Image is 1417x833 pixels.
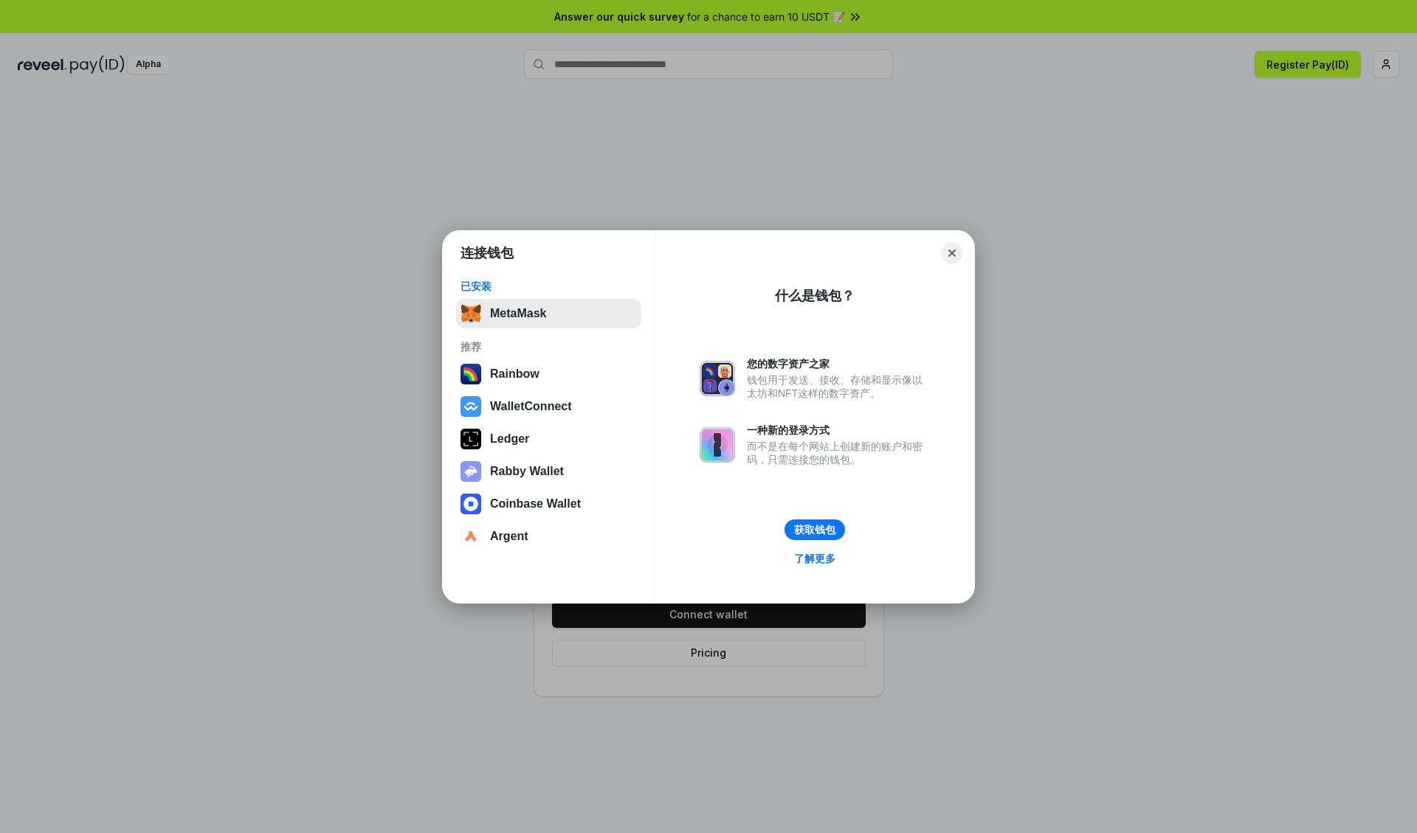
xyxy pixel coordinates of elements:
[456,299,641,328] button: MetaMask
[456,489,641,519] button: Coinbase Wallet
[490,432,529,446] div: Ledger
[747,373,930,400] div: 钱包用于发送、接收、存储和显示像以太坊和NFT这样的数字资产。
[747,440,930,466] div: 而不是在每个网站上创建新的账户和密码，只需连接您的钱包。
[747,424,930,437] div: 一种新的登录方式
[490,465,564,478] div: Rabby Wallet
[461,494,481,514] img: svg+xml,%3Csvg%20width%3D%2228%22%20height%3D%2228%22%20viewBox%3D%220%200%2028%2028%22%20fill%3D...
[794,552,835,565] div: 了解更多
[461,461,481,482] img: svg+xml,%3Csvg%20xmlns%3D%22http%3A%2F%2Fwww.w3.org%2F2000%2Fsvg%22%20fill%3D%22none%22%20viewBox...
[461,280,637,293] div: 已安装
[461,340,637,353] div: 推荐
[794,523,835,536] div: 获取钱包
[785,519,845,540] button: 获取钱包
[775,287,855,305] div: 什么是钱包？
[461,526,481,547] img: svg+xml,%3Csvg%20width%3D%2228%22%20height%3D%2228%22%20viewBox%3D%220%200%2028%2028%22%20fill%3D...
[747,357,930,370] div: 您的数字资产之家
[461,396,481,417] img: svg+xml,%3Csvg%20width%3D%2228%22%20height%3D%2228%22%20viewBox%3D%220%200%2028%2028%22%20fill%3D...
[456,522,641,551] button: Argent
[490,497,581,511] div: Coinbase Wallet
[461,244,514,262] h1: 连接钱包
[785,549,844,568] a: 了解更多
[461,303,481,324] img: svg+xml,%3Csvg%20fill%3D%22none%22%20height%3D%2233%22%20viewBox%3D%220%200%2035%2033%22%20width%...
[456,457,641,486] button: Rabby Wallet
[490,400,572,413] div: WalletConnect
[700,427,735,463] img: svg+xml,%3Csvg%20xmlns%3D%22http%3A%2F%2Fwww.w3.org%2F2000%2Fsvg%22%20fill%3D%22none%22%20viewBox...
[461,429,481,449] img: svg+xml,%3Csvg%20xmlns%3D%22http%3A%2F%2Fwww.w3.org%2F2000%2Fsvg%22%20width%3D%2228%22%20height%3...
[490,530,528,543] div: Argent
[490,307,546,320] div: MetaMask
[942,243,962,263] button: Close
[456,359,641,389] button: Rainbow
[461,364,481,384] img: svg+xml,%3Csvg%20width%3D%22120%22%20height%3D%22120%22%20viewBox%3D%220%200%20120%20120%22%20fil...
[700,361,735,396] img: svg+xml,%3Csvg%20xmlns%3D%22http%3A%2F%2Fwww.w3.org%2F2000%2Fsvg%22%20fill%3D%22none%22%20viewBox...
[456,392,641,421] button: WalletConnect
[456,424,641,454] button: Ledger
[490,367,539,381] div: Rainbow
